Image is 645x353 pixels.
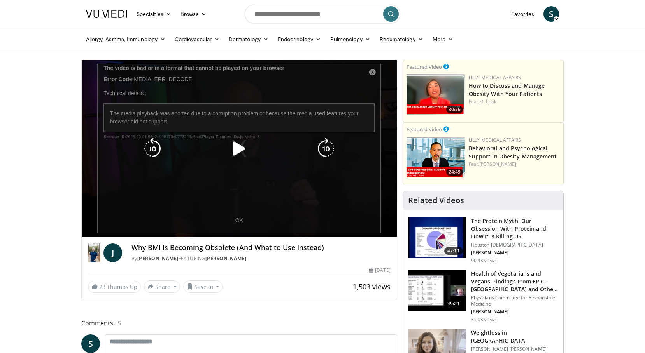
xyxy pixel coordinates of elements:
a: Behavioral and Psychological Support in Obesity Management [469,144,557,160]
h4: Why BMI Is Becoming Obsolete (And What to Use Instead) [131,243,391,252]
a: [PERSON_NAME] [479,161,516,167]
span: Comments 5 [81,318,397,328]
a: [PERSON_NAME] [137,255,179,262]
a: Dermatology [224,31,273,47]
img: VuMedi Logo [86,10,127,18]
p: 31.6K views [471,316,497,323]
a: Lilly Medical Affairs [469,137,521,143]
span: 49:21 [444,300,463,308]
a: 47:11 The Protein Myth: Our Obsession With Protein and How It Is Killing US Houston [DEMOGRAPHIC_... [408,217,559,264]
a: Favorites [507,6,539,22]
span: 1,503 views [353,282,391,291]
span: 24:49 [446,169,463,176]
a: 23 Thumbs Up [88,281,141,293]
a: J [103,243,122,262]
img: Dr. Jordan Rennicke [88,243,100,262]
a: Lilly Medical Affairs [469,74,521,81]
a: Endocrinology [273,31,326,47]
h3: Weightloss in [GEOGRAPHIC_DATA] [471,329,559,344]
a: M. Look [479,98,496,105]
div: By FEATURING [131,255,391,262]
a: Cardiovascular [170,31,224,47]
p: Houston [DEMOGRAPHIC_DATA] [471,242,559,248]
a: More [428,31,458,47]
a: S [543,6,559,22]
a: 30:56 [407,74,465,115]
span: 23 [99,283,105,290]
span: 30:56 [446,106,463,113]
small: Featured Video [407,126,442,133]
p: [PERSON_NAME] [471,309,559,315]
small: Featured Video [407,63,442,70]
img: b7b8b05e-5021-418b-a89a-60a270e7cf82.150x105_q85_crop-smart_upscale.jpg [408,217,466,258]
a: Specialties [132,6,176,22]
img: ba3304f6-7838-4e41-9c0f-2e31ebde6754.png.150x105_q85_crop-smart_upscale.png [407,137,465,177]
a: Rheumatology [375,31,428,47]
input: Search topics, interventions [245,5,400,23]
a: Allergy, Asthma, Immunology [81,31,170,47]
h4: Related Videos [408,196,464,205]
button: Share [144,280,180,293]
img: 606f2b51-b844-428b-aa21-8c0c72d5a896.150x105_q85_crop-smart_upscale.jpg [408,270,466,311]
div: Feat. [469,161,560,168]
a: S [81,334,100,353]
p: 90.4K views [471,257,497,264]
div: Feat. [469,98,560,105]
a: 24:49 [407,137,465,177]
img: c98a6a29-1ea0-4bd5-8cf5-4d1e188984a7.png.150x105_q85_crop-smart_upscale.png [407,74,465,115]
a: [PERSON_NAME] [205,255,247,262]
p: [PERSON_NAME] [471,250,559,256]
h3: Health of Vegetarians and Vegans: Findings From EPIC-[GEOGRAPHIC_DATA] and Othe… [471,270,559,293]
h3: The Protein Myth: Our Obsession With Protein and How It Is Killing US [471,217,559,240]
span: 47:11 [444,247,463,255]
a: How to Discuss and Manage Obesity With Your Patients [469,82,545,97]
p: Physicians Committee for Responsible Medicine [471,295,559,307]
div: [DATE] [369,267,390,274]
a: Pulmonology [326,31,375,47]
a: 49:21 Health of Vegetarians and Vegans: Findings From EPIC-[GEOGRAPHIC_DATA] and Othe… Physicians... [408,270,559,323]
a: Browse [176,6,212,22]
p: [PERSON_NAME] [PERSON_NAME] [471,346,559,352]
video-js: Video Player [82,60,397,237]
button: Save to [183,280,223,293]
